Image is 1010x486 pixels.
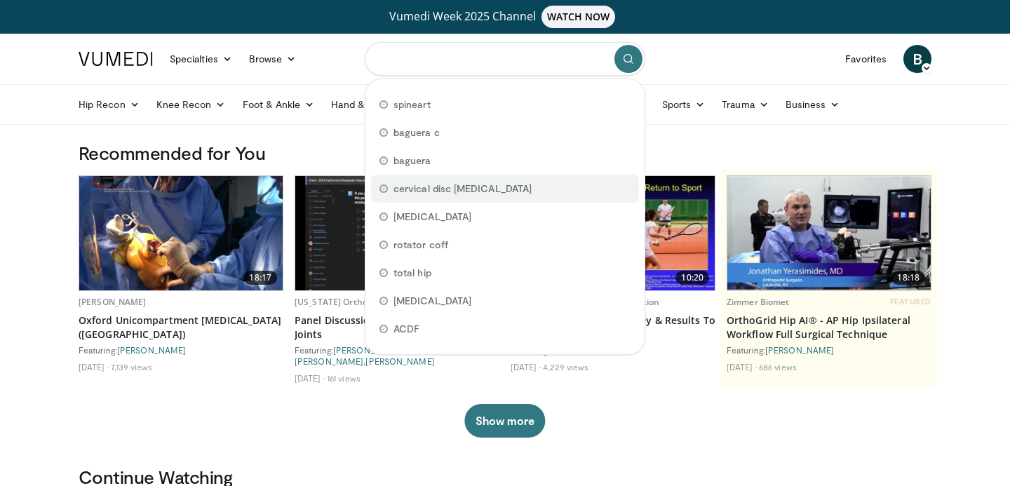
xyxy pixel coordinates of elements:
[295,176,499,290] img: ccc24972-9600-4baa-a65e-588250812ded.620x360_q85_upscale.jpg
[393,294,471,308] span: [MEDICAL_DATA]
[327,372,361,384] li: 161 views
[837,45,895,73] a: Favorites
[79,176,283,290] a: 18:17
[765,345,834,355] a: [PERSON_NAME]
[777,90,849,119] a: Business
[117,345,186,355] a: [PERSON_NAME]
[79,142,931,164] h3: Recommended for You
[70,90,148,119] a: Hip Recon
[79,344,283,356] div: Featuring:
[393,97,431,112] span: spineart
[727,361,757,372] li: [DATE]
[727,176,931,290] a: 18:18
[295,356,363,366] a: [PERSON_NAME]
[393,210,471,224] span: [MEDICAL_DATA]
[675,271,709,285] span: 10:20
[511,361,541,372] li: [DATE]
[393,238,448,252] span: rotator coff
[903,45,931,73] a: B
[295,176,499,290] a: 19:49
[241,45,305,73] a: Browse
[393,154,431,168] span: baguera
[81,6,929,28] a: Vumedi Week 2025 ChannelWATCH NOW
[393,266,431,280] span: total hip
[79,296,147,308] a: [PERSON_NAME]
[79,52,153,66] img: VuMedi Logo
[295,313,499,342] a: Panel Discussion: What's New in Total Joints
[654,90,714,119] a: Sports
[727,344,931,356] div: Featuring:
[393,182,532,196] span: cervical disc [MEDICAL_DATA]
[295,344,499,367] div: Featuring: , , ,
[891,271,925,285] span: 18:18
[295,372,325,384] li: [DATE]
[111,361,152,372] li: 7,139 views
[464,404,545,438] button: Show more
[890,297,931,306] span: FEATURED
[333,345,402,355] a: [PERSON_NAME]
[365,42,645,76] input: Search topics, interventions
[148,90,234,119] a: Knee Recon
[323,90,413,119] a: Hand & Wrist
[727,177,931,290] img: 503c3a3d-ad76-4115-a5ba-16c0230cde33.620x360_q85_upscale.jpg
[161,45,241,73] a: Specialties
[243,271,277,285] span: 18:17
[541,6,616,28] span: WATCH NOW
[713,90,777,119] a: Trauma
[234,90,323,119] a: Foot & Ankle
[727,313,931,342] a: OrthoGrid Hip AI® - AP Hip Ipsilateral Workflow Full Surgical Technique
[79,361,109,372] li: [DATE]
[295,296,443,308] a: [US_STATE] Orthopaedic Association
[79,176,283,290] img: e6f05148-0552-4775-ab59-e5595e859885.620x360_q85_upscale.jpg
[79,313,283,342] a: Oxford Unicompartment [MEDICAL_DATA] ([GEOGRAPHIC_DATA])
[543,361,588,372] li: 4,229 views
[365,356,434,366] a: [PERSON_NAME]
[727,296,790,308] a: Zimmer Biomet
[393,126,440,140] span: baguera c
[393,322,419,336] span: ACDF
[759,361,797,372] li: 686 views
